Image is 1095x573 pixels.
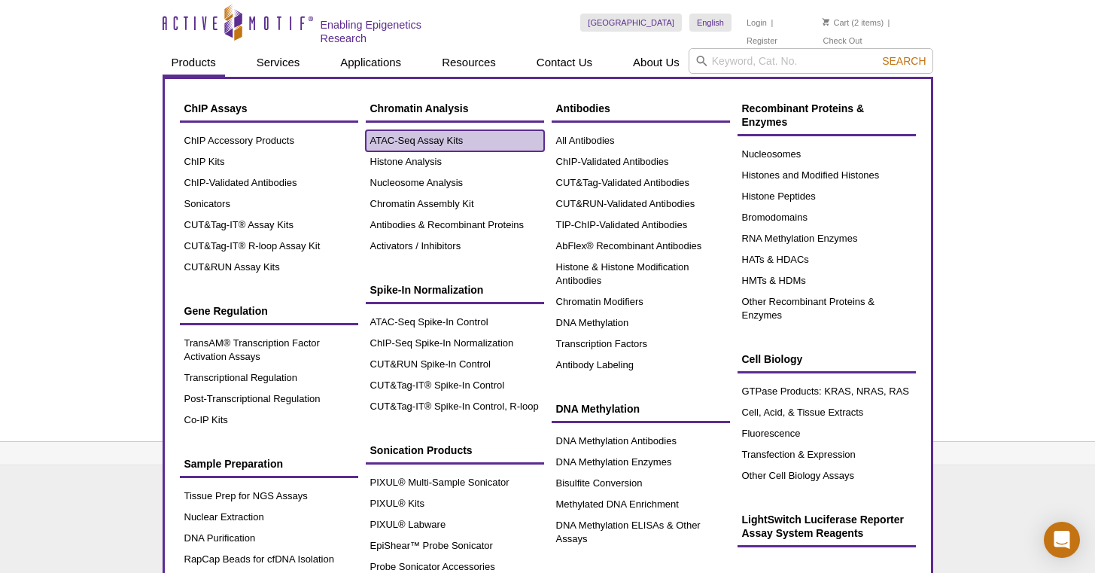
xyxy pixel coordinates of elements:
a: Login [747,17,767,28]
a: Nucleosomes [738,144,916,165]
a: Spike-In Normalization [366,276,544,304]
a: Tissue Prep for NGS Assays [180,486,358,507]
a: Check Out [823,35,862,46]
a: Transcriptional Regulation [180,367,358,389]
a: Chromatin Modifiers [552,291,730,312]
h2: Enabling Epigenetics Research [321,18,470,45]
a: Resources [433,48,505,77]
a: ChIP-Seq Spike-In Normalization [366,333,544,354]
a: Cell Biology [738,345,916,373]
a: Nucleosome Analysis [366,172,544,194]
a: Fluorescence [738,423,916,444]
a: CUT&RUN Spike-In Control [366,354,544,375]
a: ChIP Accessory Products [180,130,358,151]
span: Gene Regulation [184,305,268,317]
span: Recombinant Proteins & Enzymes [742,102,865,128]
a: English [689,14,732,32]
div: Open Intercom Messenger [1044,522,1080,558]
a: Histone Analysis [366,151,544,172]
button: Search [878,54,930,68]
a: Histones and Modified Histones [738,165,916,186]
span: LightSwitch Luciferase Reporter Assay System Reagents [742,514,904,539]
a: About Us [624,48,689,77]
a: Activators / Inhibitors [366,236,544,257]
li: (2 items) [823,14,884,32]
a: ATAC-Seq Spike-In Control [366,312,544,333]
a: CUT&RUN-Validated Antibodies [552,194,730,215]
img: Your Cart [823,18,829,26]
a: Histone & Histone Modification Antibodies [552,257,730,291]
a: CUT&Tag-IT® Spike-In Control [366,375,544,396]
a: Cart [823,17,849,28]
a: EpiShear™ Probe Sonicator [366,535,544,556]
a: TransAM® Transcription Factor Activation Assays [180,333,358,367]
a: TIP-ChIP-Validated Antibodies [552,215,730,236]
a: [GEOGRAPHIC_DATA] [580,14,682,32]
a: Services [248,48,309,77]
span: Cell Biology [742,353,803,365]
a: PIXUL® Kits [366,493,544,514]
a: DNA Methylation ELISAs & Other Assays [552,515,730,550]
a: PIXUL® Multi-Sample Sonicator [366,472,544,493]
a: Co-IP Kits [180,410,358,431]
a: ChIP-Validated Antibodies [180,172,358,194]
a: Contact Us [528,48,601,77]
span: Sample Preparation [184,458,284,470]
a: DNA Methylation [552,395,730,423]
a: CUT&Tag-IT® Assay Kits [180,215,358,236]
a: DNA Purification [180,528,358,549]
a: Nuclear Extraction [180,507,358,528]
a: ATAC-Seq Assay Kits [366,130,544,151]
a: ChIP Assays [180,94,358,123]
a: Cell, Acid, & Tissue Extracts [738,402,916,423]
a: Transcription Factors [552,334,730,355]
a: Transfection & Expression [738,444,916,465]
a: Sonication Products [366,436,544,465]
a: Applications [331,48,410,77]
li: | [771,14,773,32]
span: ChIP Assays [184,102,248,114]
a: AbFlex® Recombinant Antibodies [552,236,730,257]
li: | [888,14,890,32]
a: Methylated DNA Enrichment [552,494,730,515]
a: Post-Transcriptional Regulation [180,389,358,410]
a: Bisulfite Conversion [552,473,730,494]
a: Other Recombinant Proteins & Enzymes [738,291,916,326]
span: Antibodies [556,102,610,114]
a: Gene Regulation [180,297,358,325]
input: Keyword, Cat. No. [689,48,933,74]
span: Sonication Products [370,444,473,456]
a: CUT&Tag-IT® Spike-In Control, R-loop [366,396,544,417]
a: DNA Methylation Enzymes [552,452,730,473]
a: Bromodomains [738,207,916,228]
a: Register [747,35,777,46]
a: Sonicators [180,194,358,215]
a: GTPase Products: KRAS, NRAS, RAS [738,381,916,402]
a: Chromatin Assembly Kit [366,194,544,215]
span: Spike-In Normalization [370,284,484,296]
a: CUT&RUN Assay Kits [180,257,358,278]
a: CUT&Tag-Validated Antibodies [552,172,730,194]
a: Antibodies & Recombinant Proteins [366,215,544,236]
a: Antibodies [552,94,730,123]
a: Histone Peptides [738,186,916,207]
a: Other Cell Biology Assays [738,465,916,486]
a: Antibody Labeling [552,355,730,376]
a: ChIP-Validated Antibodies [552,151,730,172]
a: Chromatin Analysis [366,94,544,123]
a: RapCap Beads for cfDNA Isolation [180,549,358,570]
span: DNA Methylation [556,403,640,415]
a: HATs & HDACs [738,249,916,270]
a: ChIP Kits [180,151,358,172]
a: RNA Methylation Enzymes [738,228,916,249]
a: HMTs & HDMs [738,270,916,291]
a: DNA Methylation [552,312,730,334]
a: DNA Methylation Antibodies [552,431,730,452]
a: LightSwitch Luciferase Reporter Assay System Reagents [738,505,916,547]
a: CUT&Tag-IT® R-loop Assay Kit [180,236,358,257]
a: Recombinant Proteins & Enzymes [738,94,916,136]
span: Chromatin Analysis [370,102,469,114]
a: Sample Preparation [180,450,358,478]
a: All Antibodies [552,130,730,151]
span: Search [882,55,926,67]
